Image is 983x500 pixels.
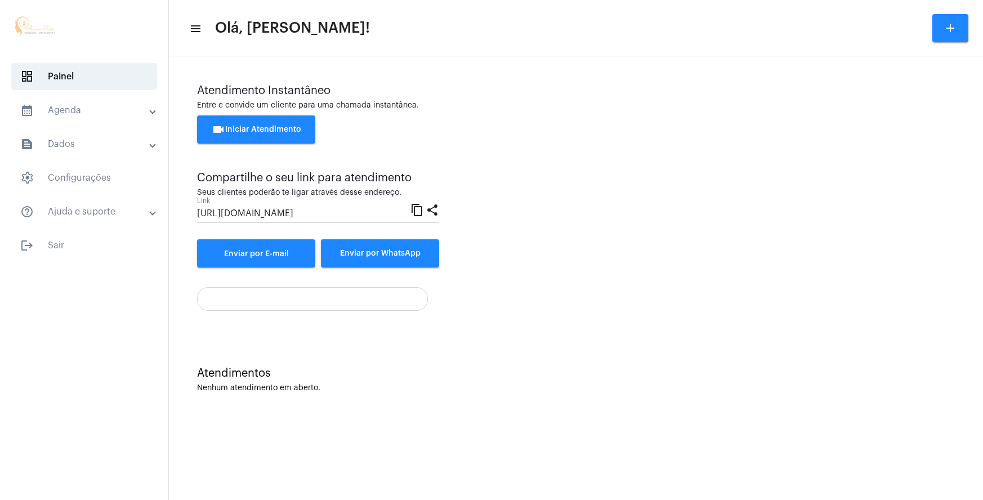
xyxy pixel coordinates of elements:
[197,172,439,184] div: Compartilhe o seu link para atendimento
[944,21,957,35] mat-icon: add
[7,131,168,158] mat-expansion-panel-header: sidenav iconDados
[11,232,157,259] span: Sair
[197,239,315,267] a: Enviar por E-mail
[340,249,421,257] span: Enviar por WhatsApp
[7,97,168,124] mat-expansion-panel-header: sidenav iconAgenda
[11,63,157,90] span: Painel
[11,164,157,191] span: Configurações
[197,115,315,144] button: Iniciar Atendimento
[9,6,61,51] img: a308c1d8-3e78-dbfd-0328-a53a29ea7b64.jpg
[224,250,289,258] span: Enviar por E-mail
[20,137,34,151] mat-icon: sidenav icon
[215,19,370,37] span: Olá, [PERSON_NAME]!
[410,203,424,216] mat-icon: content_copy
[212,123,225,136] mat-icon: videocam
[7,198,168,225] mat-expansion-panel-header: sidenav iconAjuda e suporte
[212,126,301,133] span: Iniciar Atendimento
[20,104,34,117] mat-icon: sidenav icon
[20,171,34,185] span: sidenav icon
[20,205,150,218] mat-panel-title: Ajuda e suporte
[197,101,955,110] div: Entre e convide um cliente para uma chamada instantânea.
[20,205,34,218] mat-icon: sidenav icon
[197,367,955,380] div: Atendimentos
[426,203,439,216] mat-icon: share
[20,70,34,83] span: sidenav icon
[20,239,34,252] mat-icon: sidenav icon
[197,189,439,197] div: Seus clientes poderão te ligar através desse endereço.
[189,22,200,35] mat-icon: sidenav icon
[197,84,955,97] div: Atendimento Instantâneo
[20,104,150,117] mat-panel-title: Agenda
[321,239,439,267] button: Enviar por WhatsApp
[197,384,955,392] div: Nenhum atendimento em aberto.
[20,137,150,151] mat-panel-title: Dados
